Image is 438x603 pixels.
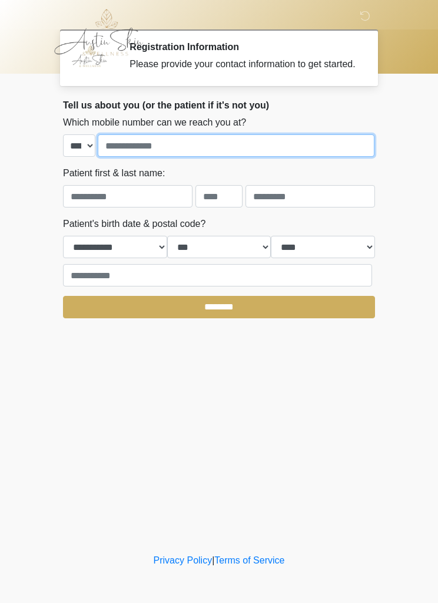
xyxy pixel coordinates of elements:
img: Austin Skin & Wellness Logo [51,9,155,56]
h2: Tell us about you (or the patient if it's not you) [63,100,375,111]
a: | [212,555,214,565]
a: Terms of Service [214,555,284,565]
a: Privacy Policy [154,555,213,565]
label: Patient first & last name: [63,166,165,180]
label: Patient's birth date & postal code? [63,217,205,231]
label: Which mobile number can we reach you at? [63,116,246,130]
